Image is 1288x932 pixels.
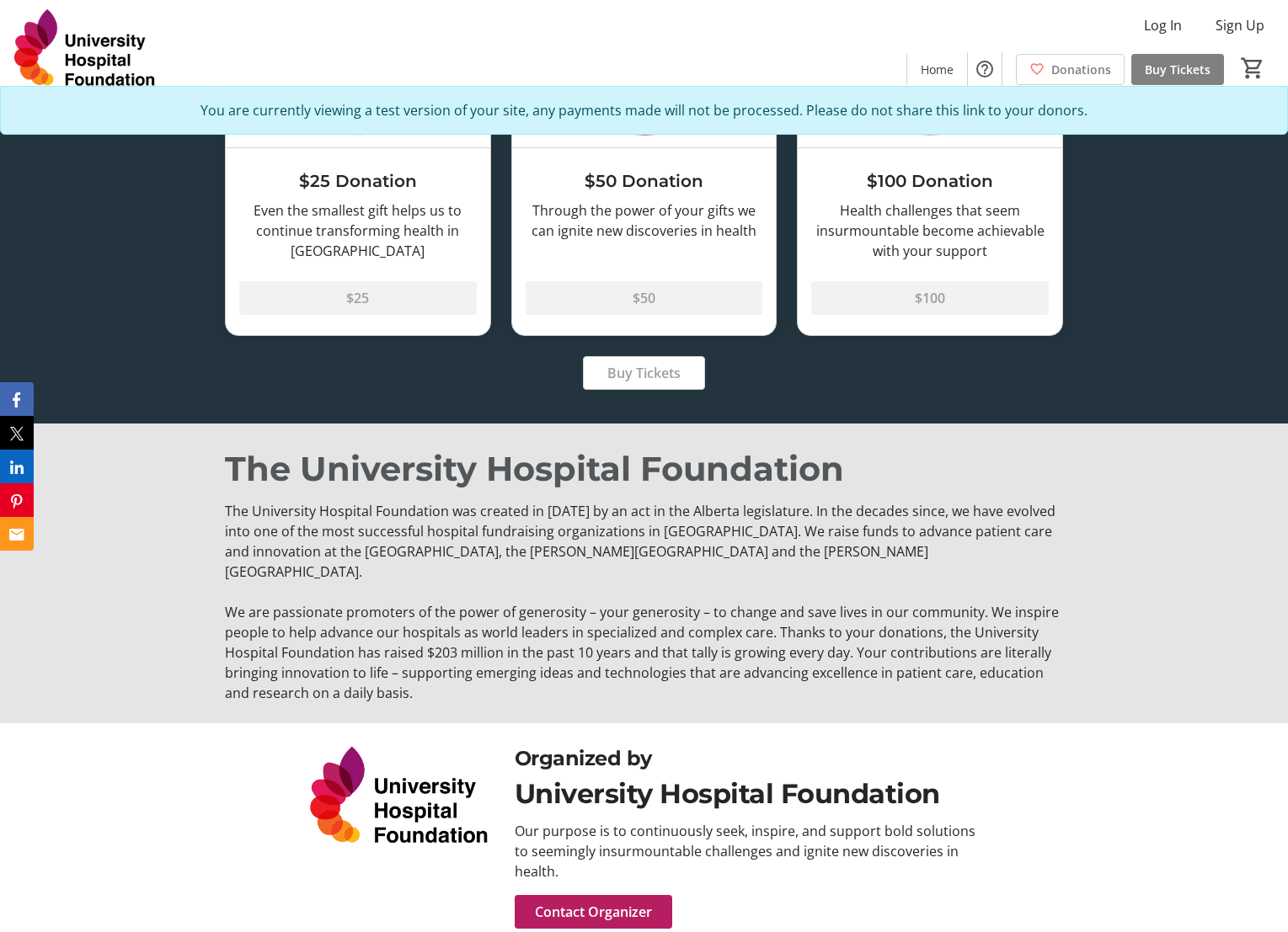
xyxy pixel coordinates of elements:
[1144,15,1182,35] span: Log In
[526,168,763,194] h3: $50 Donation
[239,168,477,194] h3: $25 Donation
[535,902,652,922] span: Contact Organizer
[239,200,477,261] div: Even the smallest gift helps us to continue transforming health in [GEOGRAPHIC_DATA]
[225,602,1063,703] p: We are passionate promoters of the power of generosity – your generosity – to change and save liv...
[1237,53,1268,83] button: Cart
[1202,12,1278,39] button: Sign Up
[515,895,672,929] button: Contact Organizer
[10,7,160,91] img: University Hospital Foundation's Logo
[225,444,1063,494] p: The University Hospital Foundation
[1016,54,1125,85] a: Donations
[225,501,1063,582] p: The University Hospital Foundation was created in [DATE] by an act in the Alberta legislature. In...
[1051,61,1111,78] span: Donations
[811,168,1049,194] h3: $100 Donation
[1145,61,1211,78] span: Buy Tickets
[907,54,967,85] a: Home
[515,821,984,881] div: Our purpose is to continuously seek, inspire, and support bold solutions to seemingly insurmounta...
[1130,12,1195,39] button: Log In
[1131,54,1224,85] a: Buy Tickets
[811,200,1049,261] div: Health challenges that seem insurmountable become achievable with your support
[921,61,954,78] span: Home
[1216,15,1264,35] span: Sign Up
[968,52,1002,86] button: Help
[526,200,763,241] div: Through the power of your gifts we can ignite new discoveries in health
[515,774,984,814] div: University Hospital Foundation
[515,743,984,774] div: Organized by
[305,743,494,849] img: University Hospital Foundation logo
